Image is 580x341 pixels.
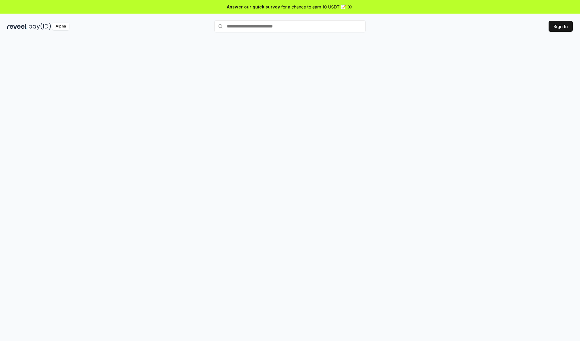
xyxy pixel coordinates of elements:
span: for a chance to earn 10 USDT 📝 [281,4,346,10]
img: reveel_dark [7,23,27,30]
button: Sign In [549,21,573,32]
div: Alpha [52,23,69,30]
img: pay_id [29,23,51,30]
span: Answer our quick survey [227,4,280,10]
